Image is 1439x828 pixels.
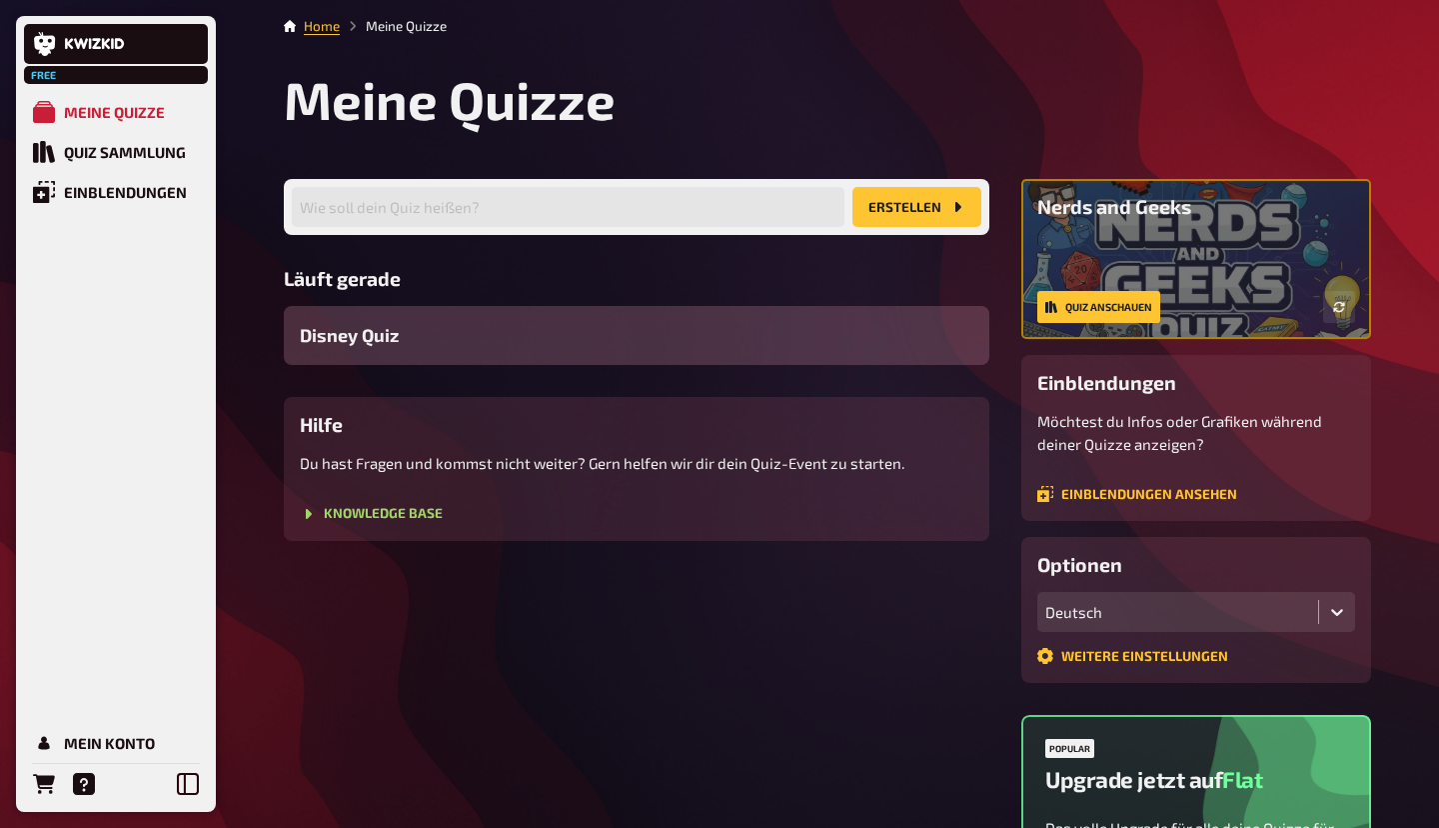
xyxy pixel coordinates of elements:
[300,506,443,522] a: Knowledge Base
[1037,410,1355,455] p: Möchtest du Infos oder Grafiken während deiner Quizze anzeigen?
[300,413,973,436] h3: Hilfe
[26,69,62,81] span: Free
[1222,766,1262,793] span: Flat
[304,16,340,36] li: Home
[1037,195,1355,218] h3: Nerds and Geeks
[1045,603,1310,621] div: Deutsch
[64,103,165,121] div: Meine Quizze
[340,16,447,36] li: Meine Quizze
[300,452,973,475] p: Du hast Fragen und kommst nicht weiter? Gern helfen wir dir dein Quiz-Event zu starten.
[24,723,208,763] a: Mein Konto
[1037,371,1355,394] h3: Einblendungen
[1037,486,1237,502] a: Einblendungen ansehen
[304,18,340,34] a: Home
[300,322,399,349] span: Disney Quiz
[24,92,208,132] a: Meine Quizze
[292,187,844,227] input: Wie soll dein Quiz heißen?
[64,143,186,161] div: Quiz Sammlung
[24,764,64,804] a: Bestellungen
[64,764,104,804] a: Hilfe
[284,68,1371,131] h1: Meine Quizze
[64,734,155,752] div: Mein Konto
[1045,739,1094,758] div: Popular
[1037,291,1160,323] a: Quiz anschauen
[64,183,187,201] div: Einblendungen
[1037,648,1228,664] a: Weitere Einstellungen
[284,267,989,290] h3: Läuft gerade
[24,132,208,172] a: Quiz Sammlung
[1037,553,1355,576] h3: Optionen
[1045,766,1263,793] h2: Upgrade jetzt auf
[24,172,208,212] a: Einblendungen
[284,306,989,365] a: Disney Quiz
[852,187,981,227] button: Erstellen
